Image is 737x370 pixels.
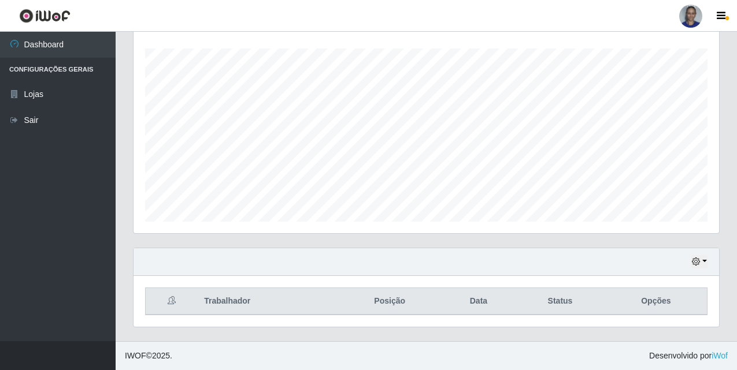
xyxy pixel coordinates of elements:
th: Opções [605,288,708,315]
th: Trabalhador [197,288,338,315]
th: Status [515,288,605,315]
img: CoreUI Logo [19,9,71,23]
a: iWof [712,351,728,360]
th: Posição [338,288,442,315]
span: © 2025 . [125,350,172,362]
span: IWOF [125,351,146,360]
th: Data [442,288,516,315]
span: Desenvolvido por [649,350,728,362]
